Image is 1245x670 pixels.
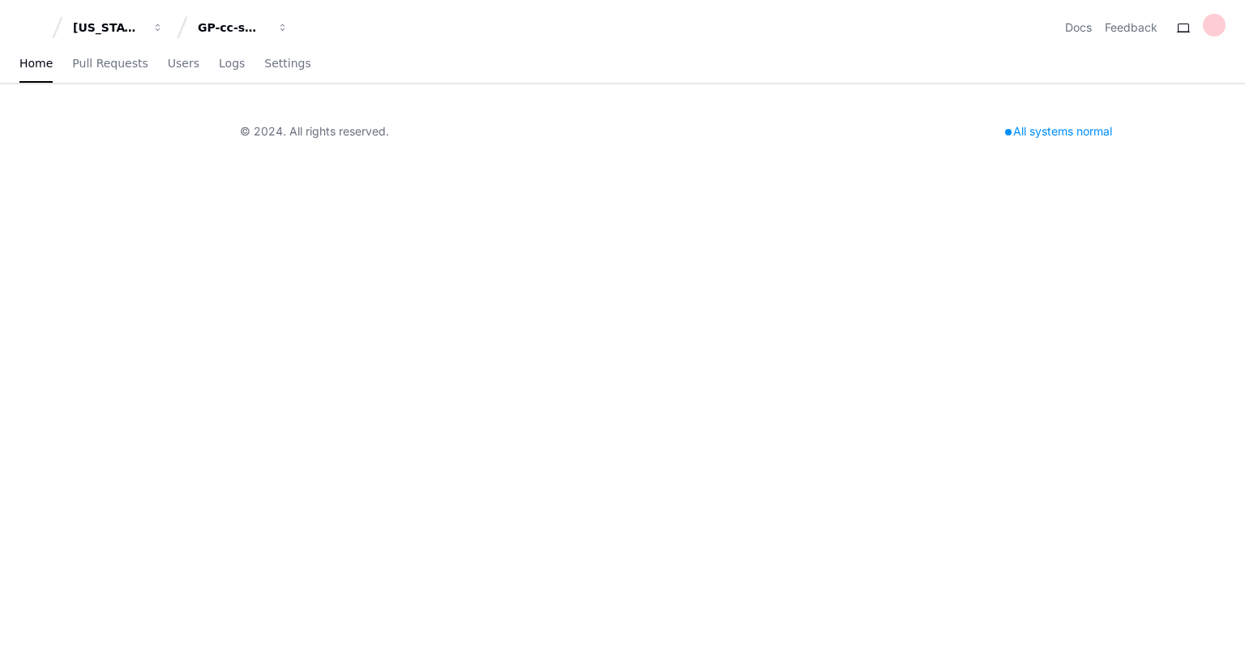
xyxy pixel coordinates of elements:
[168,45,199,83] a: Users
[240,123,389,140] div: © 2024. All rights reserved.
[191,13,295,42] button: GP-cc-sml-apps
[66,13,170,42] button: [US_STATE] Pacific
[168,58,199,68] span: Users
[1105,19,1157,36] button: Feedback
[19,58,53,68] span: Home
[72,58,148,68] span: Pull Requests
[219,45,245,83] a: Logs
[73,19,143,36] div: [US_STATE] Pacific
[264,45,310,83] a: Settings
[19,45,53,83] a: Home
[219,58,245,68] span: Logs
[264,58,310,68] span: Settings
[995,120,1122,143] div: All systems normal
[72,45,148,83] a: Pull Requests
[1065,19,1092,36] a: Docs
[198,19,267,36] div: GP-cc-sml-apps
